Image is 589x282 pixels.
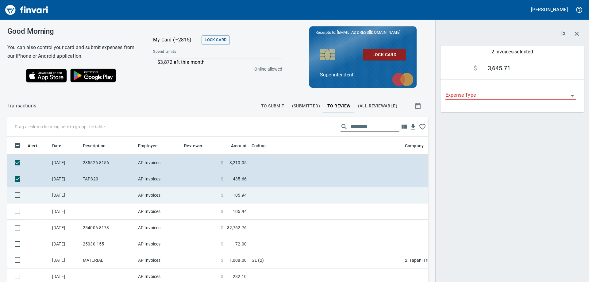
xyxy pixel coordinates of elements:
span: Description [83,142,106,149]
button: Close transaction [569,26,584,41]
span: Reviewer [184,142,202,149]
span: $ [221,176,223,182]
td: AP Invoices [136,220,182,236]
span: 3,210.05 [229,160,247,166]
button: [PERSON_NAME] [529,5,569,14]
span: 105.94 [233,192,247,198]
span: 105.94 [233,208,247,214]
h5: 2 invoices selected [491,48,533,55]
span: Employee [138,142,158,149]
span: Alert [28,142,45,149]
span: Lock Card [205,37,226,44]
td: MATERIAL [80,252,136,268]
td: [DATE] [50,252,80,268]
button: Choose columns to display [399,122,409,131]
button: Flag (2) [556,27,569,41]
p: Drag a column heading here to group the table [15,124,105,130]
td: TAP320 [80,171,136,187]
span: 282.10 [233,273,247,280]
button: Download Table [409,122,418,132]
td: 25030-155 [80,236,136,252]
span: Alert [28,142,37,149]
p: Receipts to: [315,29,410,36]
h5: [PERSON_NAME] [531,6,568,13]
span: (All Reviewable) [358,102,397,110]
span: 32,762.76 [227,225,247,231]
button: Lock Card [202,35,229,45]
span: $ [474,65,477,72]
td: AP Invoices [136,187,182,203]
span: $ [221,192,223,198]
span: Employee [138,142,166,149]
h6: You can also control your card and submit expenses from our iPhone or Android application. [7,43,138,60]
span: $ [221,257,223,263]
img: Download on the App Store [26,69,67,83]
td: AP Invoices [136,171,182,187]
span: Amount [223,142,247,149]
p: Transactions [7,102,36,110]
span: $ [221,241,223,247]
button: Show transactions within a particular date range [409,99,428,113]
span: Date [52,142,62,149]
span: 3,645.71 [488,65,511,72]
button: Lock Card [363,49,406,60]
td: [DATE] [50,187,80,203]
span: 435.66 [233,176,247,182]
span: $ [221,160,223,166]
td: [DATE] [50,203,80,220]
td: AP Invoices [136,236,182,252]
p: Online allowed [148,66,282,72]
p: Superintendent [320,71,406,79]
td: 235526.8156 [80,155,136,171]
img: Finvari [4,2,50,17]
span: Coding [252,142,274,149]
p: $3,872 left this month [157,59,282,66]
span: To Submit [261,102,285,110]
td: [DATE] [50,155,80,171]
span: (Submitted) [292,102,320,110]
span: Spend Limits [153,49,229,55]
span: Company [405,142,432,149]
p: My Card (···2815) [153,36,199,44]
span: $ [221,225,223,231]
td: 2: Tapani Trucking, Inc. [402,252,464,268]
td: AP Invoices [136,252,182,268]
span: 1,008.00 [229,257,247,263]
span: Reviewer [184,142,210,149]
span: $ [221,273,223,280]
td: [DATE] [50,236,80,252]
button: Open [568,91,577,100]
img: Get it on Google Play [67,65,120,86]
span: To Review [327,102,351,110]
h3: Good Morning [7,27,138,36]
td: [DATE] [50,171,80,187]
span: Date [52,142,70,149]
span: 72.00 [235,241,247,247]
span: Lock Card [368,51,401,59]
td: [DATE] [50,220,80,236]
span: Description [83,142,114,149]
span: [EMAIL_ADDRESS][DOMAIN_NAME] [337,29,401,35]
img: mastercard.svg [389,70,417,89]
span: Coding [252,142,266,149]
nav: breadcrumb [7,102,36,110]
span: Amount [231,142,247,149]
td: AP Invoices [136,155,182,171]
span: $ [221,208,223,214]
span: Company [405,142,424,149]
td: 254006.8173 [80,220,136,236]
td: GL (2) [249,252,402,268]
td: AP Invoices [136,203,182,220]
